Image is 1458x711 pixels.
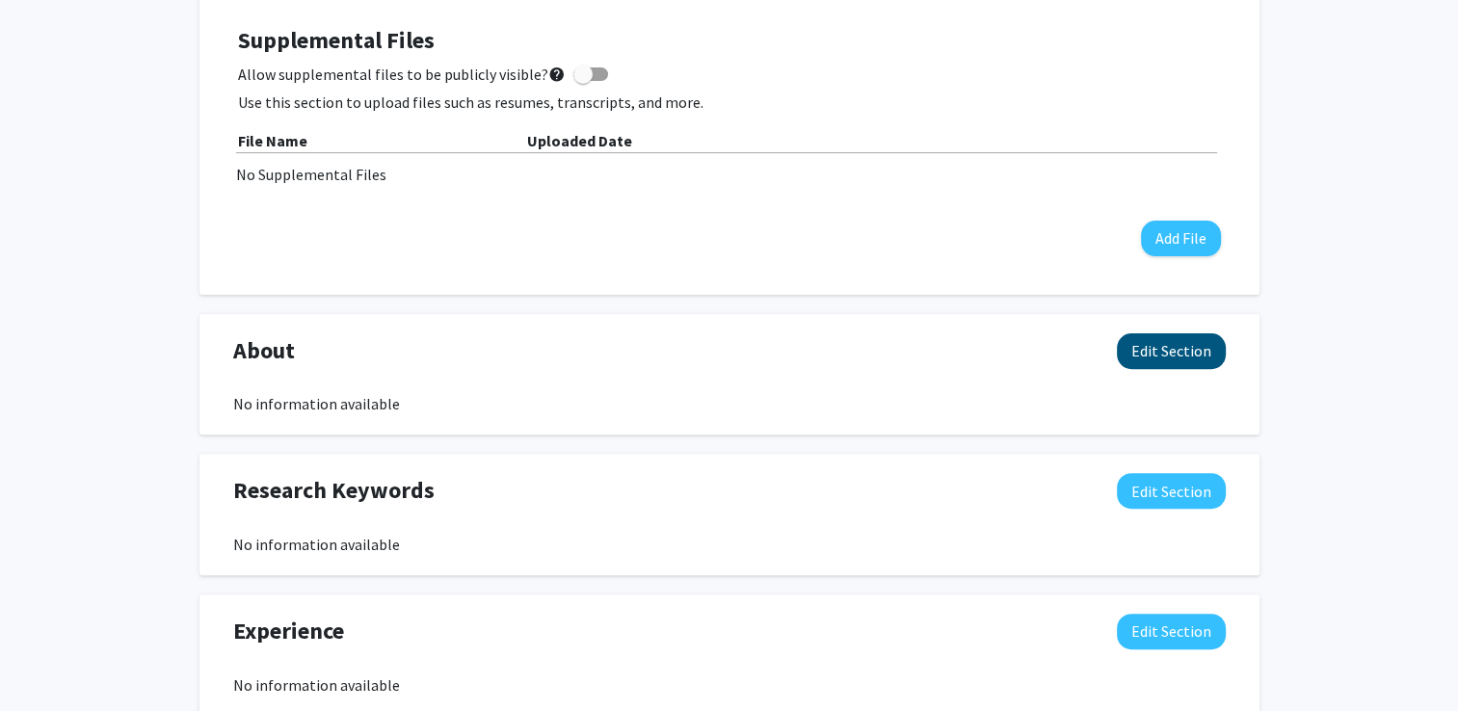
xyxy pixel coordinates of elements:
iframe: Chat [14,624,82,697]
p: Use this section to upload files such as resumes, transcripts, and more. [238,91,1221,114]
b: File Name [238,131,307,150]
h4: Supplemental Files [238,27,1221,55]
span: About [233,333,295,368]
div: No Supplemental Files [236,163,1223,186]
button: Edit About [1117,333,1226,369]
span: Allow supplemental files to be publicly visible? [238,63,566,86]
div: No information available [233,673,1226,697]
div: No information available [233,392,1226,415]
button: Edit Experience [1117,614,1226,649]
div: No information available [233,533,1226,556]
b: Uploaded Date [527,131,632,150]
button: Add File [1141,221,1221,256]
span: Research Keywords [233,473,435,508]
button: Edit Research Keywords [1117,473,1226,509]
span: Experience [233,614,344,648]
mat-icon: help [548,63,566,86]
